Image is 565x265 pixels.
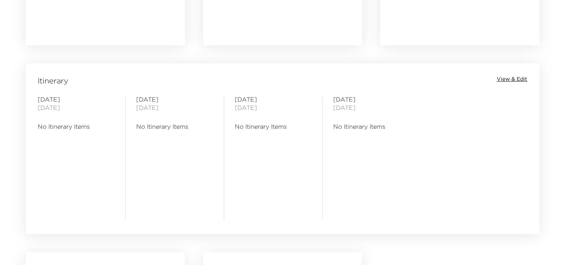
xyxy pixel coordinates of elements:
[38,95,115,103] span: [DATE]
[235,122,312,131] span: No Itinerary Items
[333,122,410,131] span: No Itinerary Items
[497,75,527,83] button: View & Edit
[333,103,410,112] span: [DATE]
[136,95,213,103] span: [DATE]
[235,103,312,112] span: [DATE]
[235,95,312,103] span: [DATE]
[38,122,115,131] span: No Itinerary Items
[136,122,213,131] span: No Itinerary Items
[136,103,213,112] span: [DATE]
[333,95,410,103] span: [DATE]
[38,75,68,86] span: Itinerary
[38,103,115,112] span: [DATE]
